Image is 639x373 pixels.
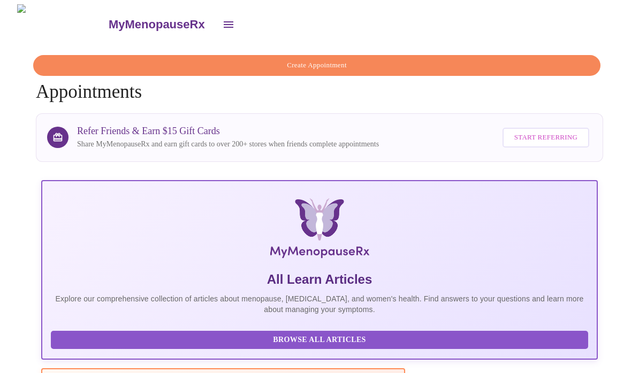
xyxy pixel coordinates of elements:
button: Create Appointment [33,55,600,76]
button: open drawer [216,12,241,37]
h4: Appointments [36,55,603,103]
h3: Refer Friends & Earn $15 Gift Cards [77,126,379,137]
button: Start Referring [503,128,589,147]
a: MyMenopauseRx [107,6,215,43]
h5: All Learn Articles [51,271,588,288]
span: Browse All Articles [62,333,577,347]
a: Start Referring [500,122,592,153]
button: Browse All Articles [51,331,588,349]
h3: MyMenopauseRx [109,18,205,32]
span: Create Appointment [45,59,588,72]
p: Share MyMenopauseRx and earn gift cards to over 200+ stores when friends complete appointments [77,139,379,150]
img: MyMenopauseRx Logo [17,4,107,44]
p: Explore our comprehensive collection of articles about menopause, [MEDICAL_DATA], and women's hea... [51,293,588,315]
img: MyMenopauseRx Logo [134,198,505,262]
a: Browse All Articles [51,334,591,343]
span: Start Referring [514,131,577,144]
